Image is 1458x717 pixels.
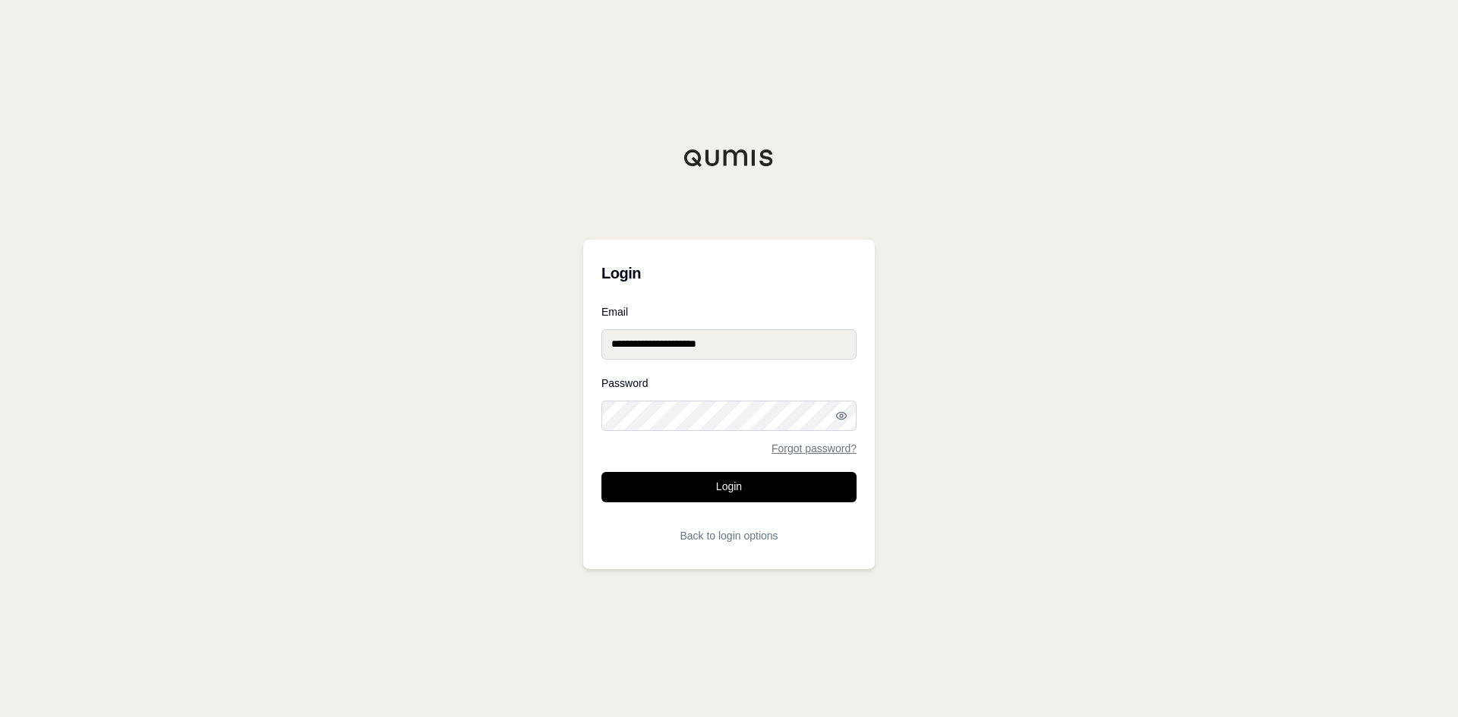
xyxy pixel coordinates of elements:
h3: Login [601,258,857,288]
a: Forgot password? [772,443,857,454]
button: Login [601,472,857,502]
label: Password [601,378,857,388]
button: Back to login options [601,520,857,551]
label: Email [601,307,857,317]
img: Qumis [683,149,775,167]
